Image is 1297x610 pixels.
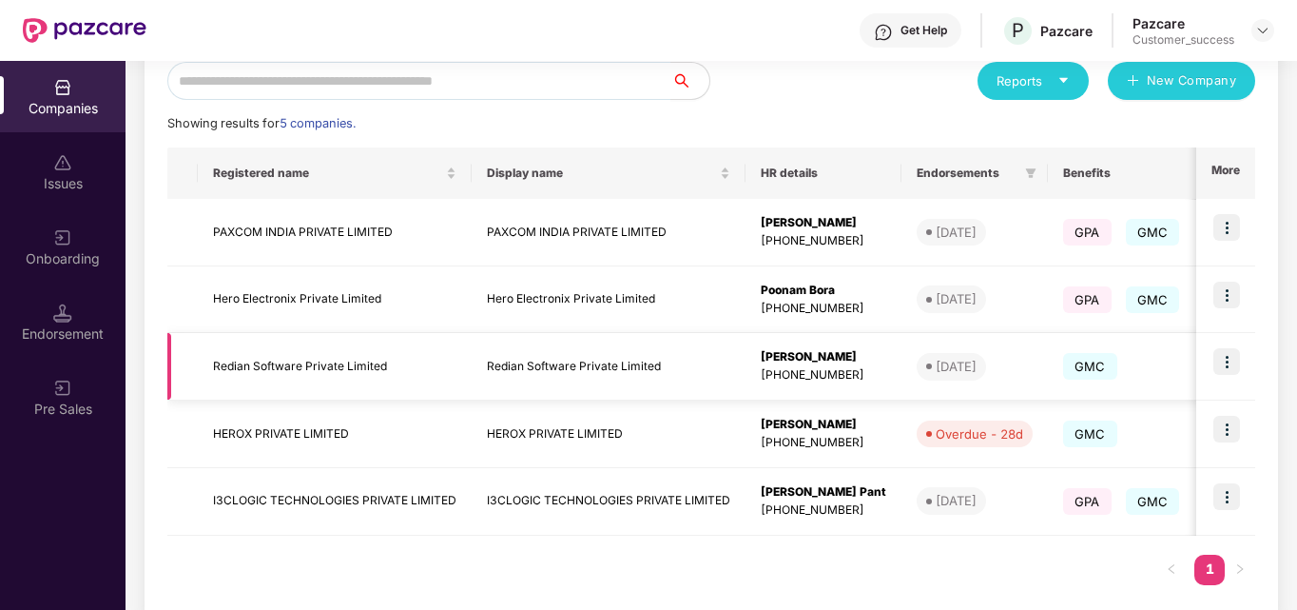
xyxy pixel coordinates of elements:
div: [PERSON_NAME] [761,348,886,366]
img: svg+xml;base64,PHN2ZyBpZD0iSXNzdWVzX2Rpc2FibGVkIiB4bWxucz0iaHR0cDovL3d3dy53My5vcmcvMjAwMC9zdmciIH... [53,153,72,172]
span: GMC [1063,421,1117,447]
td: HEROX PRIVATE LIMITED [198,401,472,468]
td: PAXCOM INDIA PRIVATE LIMITED [198,199,472,266]
div: [PHONE_NUMBER] [761,232,886,250]
span: GMC [1126,488,1180,515]
span: 5 companies. [280,116,356,130]
div: [PHONE_NUMBER] [761,300,886,318]
span: Registered name [213,166,442,181]
div: Poonam Bora [761,282,886,300]
li: Next Page [1225,555,1255,585]
div: Customer_success [1132,32,1234,48]
img: icon [1213,348,1240,375]
img: svg+xml;base64,PHN2ZyB3aWR0aD0iMjAiIGhlaWdodD0iMjAiIHZpZXdCb3g9IjAgMCAyMCAyMCIgZmlsbD0ibm9uZSIgeG... [53,228,72,247]
span: Endorsements [917,166,1017,181]
li: 1 [1194,555,1225,585]
td: PAXCOM INDIA PRIVATE LIMITED [472,199,745,266]
td: Hero Electronix Private Limited [198,266,472,334]
img: icon [1213,214,1240,241]
span: New Company [1147,71,1237,90]
td: Hero Electronix Private Limited [472,266,745,334]
img: svg+xml;base64,PHN2ZyBpZD0iSGVscC0zMngzMiIgeG1sbnM9Imh0dHA6Ly93d3cudzMub3JnLzIwMDAvc3ZnIiB3aWR0aD... [874,23,893,42]
td: Redian Software Private Limited [198,333,472,401]
div: [PHONE_NUMBER] [761,502,886,520]
span: right [1234,563,1246,575]
div: [PERSON_NAME] Pant [761,483,886,502]
div: [PERSON_NAME] [761,416,886,434]
span: search [670,73,709,89]
span: Showing results for [167,116,356,130]
div: [DATE] [936,357,977,376]
span: left [1166,563,1177,575]
th: More [1196,148,1255,199]
button: right [1225,555,1255,585]
li: Previous Page [1156,555,1187,585]
span: GPA [1063,219,1112,246]
div: [DATE] [936,289,977,308]
th: Display name [472,148,745,199]
td: Redian Software Private Limited [472,333,745,401]
img: icon [1213,416,1240,443]
span: caret-down [1057,74,1070,87]
div: Pazcare [1132,14,1234,32]
img: New Pazcare Logo [23,18,146,43]
div: Reports [997,71,1070,90]
th: Benefits [1048,148,1218,199]
div: [DATE] [936,491,977,510]
button: search [670,62,710,100]
span: P [1012,19,1024,42]
button: left [1156,555,1187,585]
img: icon [1213,282,1240,308]
span: filter [1025,167,1036,179]
th: HR details [745,148,901,199]
img: svg+xml;base64,PHN2ZyBpZD0iQ29tcGFuaWVzIiB4bWxucz0iaHR0cDovL3d3dy53My5vcmcvMjAwMC9zdmciIHdpZHRoPS... [53,78,72,97]
span: filter [1021,162,1040,185]
span: GPA [1063,488,1112,515]
span: Display name [487,166,716,181]
a: 1 [1194,555,1225,583]
div: [DATE] [936,223,977,242]
td: I3CLOGIC TECHNOLOGIES PRIVATE LIMITED [198,468,472,536]
span: GMC [1126,219,1180,246]
img: svg+xml;base64,PHN2ZyB3aWR0aD0iMjAiIGhlaWdodD0iMjAiIHZpZXdCb3g9IjAgMCAyMCAyMCIgZmlsbD0ibm9uZSIgeG... [53,379,72,398]
img: svg+xml;base64,PHN2ZyB3aWR0aD0iMTQuNSIgaGVpZ2h0PSIxNC41IiB2aWV3Qm94PSIwIDAgMTYgMTYiIGZpbGw9Im5vbm... [53,304,72,323]
span: GPA [1063,286,1112,313]
span: GMC [1126,286,1180,313]
th: Registered name [198,148,472,199]
img: icon [1213,483,1240,510]
div: Get Help [900,23,947,38]
div: [PHONE_NUMBER] [761,366,886,384]
div: [PHONE_NUMBER] [761,434,886,452]
span: plus [1127,74,1139,89]
div: Overdue - 28d [936,424,1023,443]
div: [PERSON_NAME] [761,214,886,232]
div: Pazcare [1040,22,1093,40]
img: svg+xml;base64,PHN2ZyBpZD0iRHJvcGRvd24tMzJ4MzIiIHhtbG5zPSJodHRwOi8vd3d3LnczLm9yZy8yMDAwL3N2ZyIgd2... [1255,23,1270,38]
span: GMC [1063,353,1117,380]
td: HEROX PRIVATE LIMITED [472,401,745,468]
td: I3CLOGIC TECHNOLOGIES PRIVATE LIMITED [472,468,745,536]
button: plusNew Company [1108,62,1255,100]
